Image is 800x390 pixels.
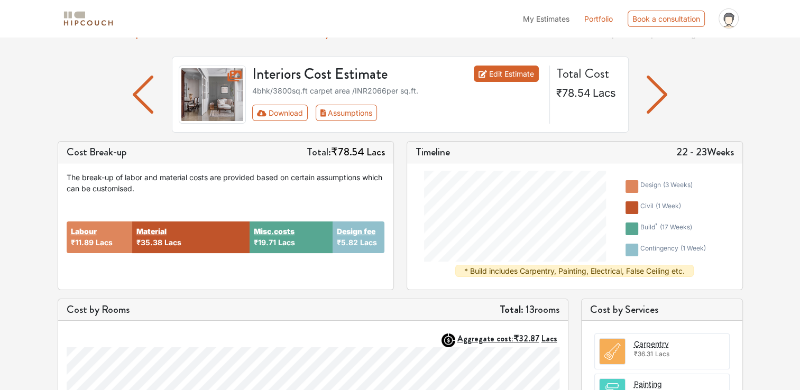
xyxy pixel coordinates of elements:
span: ₹35.38 [136,238,162,247]
h5: 13 rooms [500,303,559,316]
span: ( 1 week ) [681,244,706,252]
span: Lacs [593,87,616,99]
span: Lacs [655,350,669,358]
h3: Interiors Cost Estimate [246,66,448,83]
h5: Cost by Services [590,303,734,316]
h5: Total: [307,146,385,159]
span: ₹36.31 [634,350,653,358]
img: room.svg [600,339,625,364]
img: gallery [179,66,246,124]
div: First group [252,105,385,121]
div: design [640,180,693,193]
span: ( 17 weeks ) [660,223,692,231]
div: build [640,222,692,235]
button: Carpentry [634,338,669,349]
span: ₹32.87 [513,332,539,345]
button: Aggregate cost:₹32.87Lacs [457,333,559,343]
span: ₹78.54 [331,144,364,160]
h5: 22 - 23 Weeks [676,146,734,159]
button: Download [252,105,308,121]
span: Lacs [96,238,113,247]
span: Lacs [164,238,181,247]
span: Lacs [541,332,557,345]
button: Material [136,226,167,237]
h5: Cost by Rooms [67,303,130,316]
span: Lacs [366,144,385,160]
button: Misc.costs [254,226,295,237]
div: 4bhk / 3800 sq.ft carpet area /INR 2066 per sq.ft. [252,85,543,96]
span: ₹11.89 [71,238,94,247]
span: ₹19.71 [254,238,276,247]
a: Portfolio [584,13,613,24]
span: My Estimates [523,14,569,23]
img: arrow left [647,76,667,114]
span: Lacs [360,238,377,247]
img: AggregateIcon [442,333,455,347]
a: Edit Estimate [474,66,539,82]
strong: Total: [500,302,523,317]
button: Labour [71,226,97,237]
span: Lacs [278,238,295,247]
img: arrow left [133,76,153,114]
div: Book a consultation [628,11,705,27]
div: contingency [640,244,706,256]
span: logo-horizontal.svg [62,7,115,31]
div: The break-up of labor and material costs are provided based on certain assumptions which can be c... [67,172,385,194]
h5: Cost Break-up [67,146,127,159]
strong: Aggregate cost: [457,332,557,345]
button: Assumptions [316,105,378,121]
div: * Build includes Carpentry, Painting, Electrical, False Ceiling etc. [455,265,694,277]
img: logo-horizontal.svg [62,10,115,28]
span: ₹78.54 [556,87,591,99]
span: ( 1 week ) [656,202,681,210]
span: ₹5.82 [337,238,358,247]
div: civil [640,201,681,214]
h4: Total Cost [556,66,620,81]
div: Toolbar with button groups [252,105,543,121]
button: Design fee [337,226,375,237]
button: Painting [634,378,662,389]
h5: Timeline [416,146,450,159]
span: ( 3 weeks ) [663,181,693,189]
